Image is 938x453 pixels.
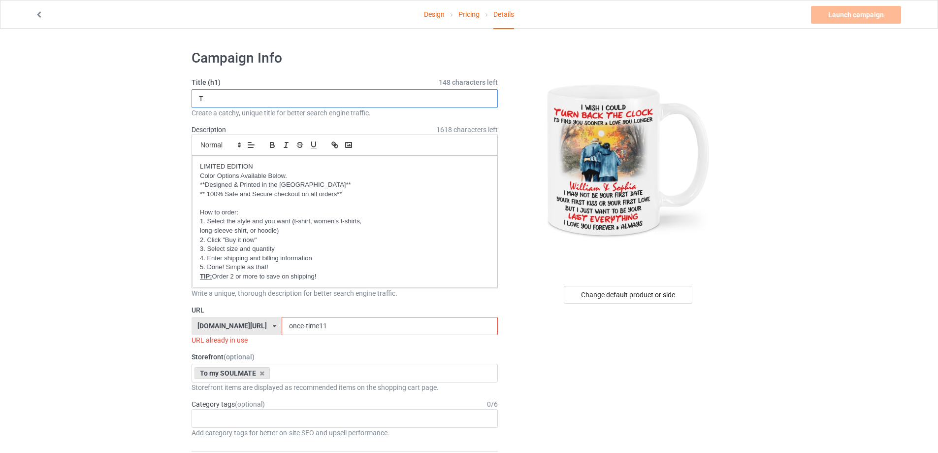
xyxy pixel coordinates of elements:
[192,108,498,118] div: Create a catchy, unique title for better search engine traffic.
[192,399,265,409] label: Category tags
[200,190,489,199] p: ** 100% Safe and Secure checkout on all orders**
[192,77,498,87] label: Title (h1)
[458,0,480,28] a: Pricing
[564,286,692,304] div: Change default product or side
[224,353,255,361] span: (optional)
[200,263,489,272] p: 5. Done! Simple as that!
[200,172,489,181] p: Color Options Available Below.
[200,208,489,217] p: How to order:
[194,367,270,379] div: To my SOULMATE
[200,236,489,245] p: 2. Click "Buy it now"
[192,126,226,134] label: Description
[192,352,498,362] label: Storefront
[439,77,498,87] span: 148 characters left
[424,0,445,28] a: Design
[235,400,265,408] span: (optional)
[200,272,489,281] p: Order 2 or more to save on shipping!
[192,49,498,67] h1: Campaign Info
[200,217,489,226] p: 1. Select the style and you want (t-shirt, women's t-shirts,
[200,180,489,190] p: **Designed & Printed in the [GEOGRAPHIC_DATA]**
[493,0,514,29] div: Details
[200,226,489,236] p: long-sleeve shirt, or hoodie)
[192,428,498,438] div: Add category tags for better on-site SEO and upsell performance.
[192,335,498,345] div: URL already in use
[192,383,498,392] div: Storefront items are displayed as recommended items on the shopping cart page.
[197,322,267,329] div: [DOMAIN_NAME][URL]
[436,125,498,135] span: 1618 characters left
[200,254,489,263] p: 4. Enter shipping and billing information
[200,273,212,280] u: TIP:
[192,305,498,315] label: URL
[192,288,498,298] div: Write a unique, thorough description for better search engine traffic.
[200,162,489,172] p: LIMITED EDITION
[200,244,489,254] p: 3. Select size and quantity
[487,399,498,409] div: 0 / 6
